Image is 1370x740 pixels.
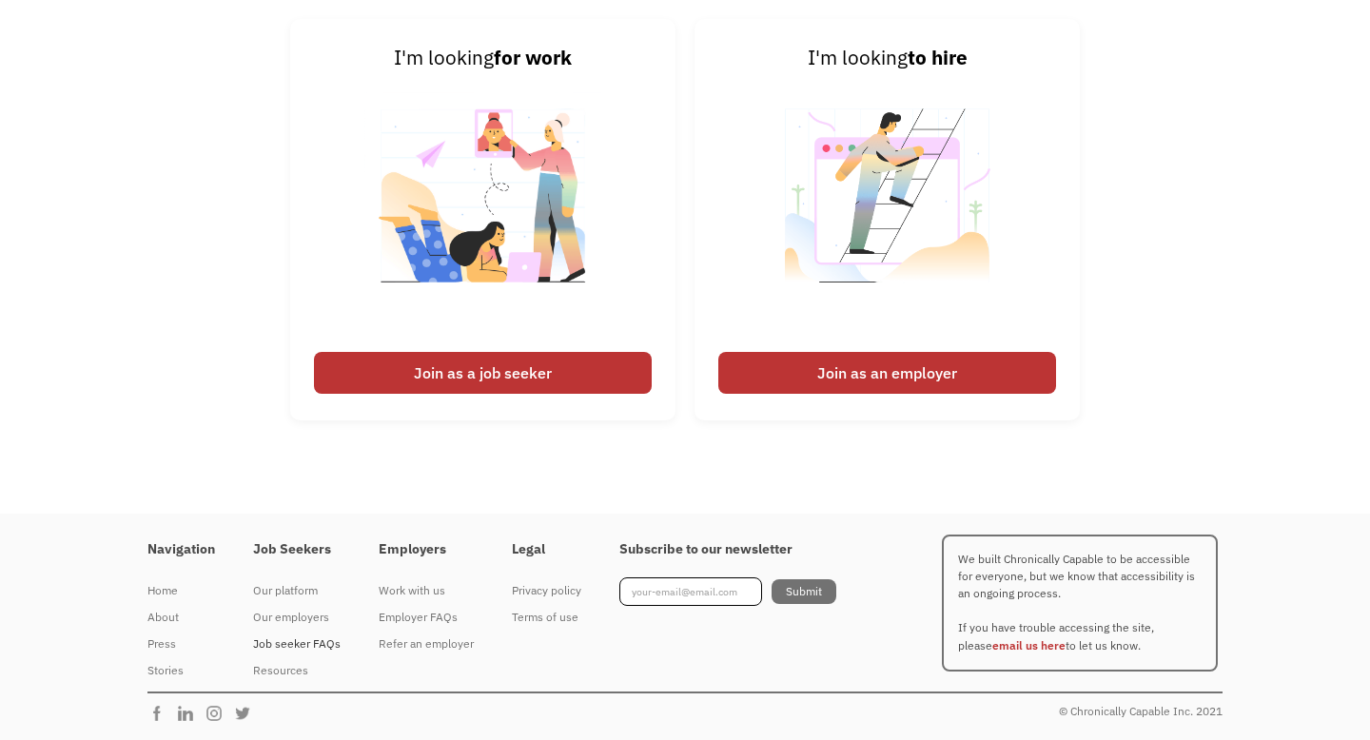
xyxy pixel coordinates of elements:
[379,577,474,604] a: Work with us
[364,73,601,342] img: Illustrated image of people looking for work
[992,638,1066,652] a: email us here
[1059,700,1223,723] div: © Chronically Capable Inc. 2021
[379,633,474,655] div: Refer an employer
[233,704,262,723] img: Chronically Capable Twitter Page
[619,577,836,606] form: Footer Newsletter
[176,704,205,723] img: Chronically Capable Linkedin Page
[290,19,675,420] a: I'm lookingfor workJoin as a job seeker
[253,633,341,655] div: Job seeker FAQs
[908,45,968,70] strong: to hire
[379,579,474,602] div: Work with us
[147,604,215,631] a: About
[494,45,572,70] strong: for work
[253,659,341,682] div: Resources
[379,631,474,657] a: Refer an employer
[147,579,215,602] div: Home
[253,657,341,684] a: Resources
[253,604,341,631] a: Our employers
[147,659,215,682] div: Stories
[147,704,176,723] img: Chronically Capable Facebook Page
[379,606,474,629] div: Employer FAQs
[695,19,1080,420] a: I'm lookingto hireJoin as an employer
[147,657,215,684] a: Stories
[512,604,581,631] a: Terms of use
[314,43,652,73] div: I'm looking
[718,352,1056,394] div: Join as an employer
[253,577,341,604] a: Our platform
[147,631,215,657] a: Press
[205,704,233,723] img: Chronically Capable Instagram Page
[379,604,474,631] a: Employer FAQs
[512,577,581,604] a: Privacy policy
[147,541,215,558] h4: Navigation
[314,352,652,394] div: Join as a job seeker
[718,43,1056,73] div: I'm looking
[379,541,474,558] h4: Employers
[772,579,836,604] input: Submit
[253,631,341,657] a: Job seeker FAQs
[147,633,215,655] div: Press
[253,606,341,629] div: Our employers
[512,606,581,629] div: Terms of use
[942,535,1218,672] p: We built Chronically Capable to be accessible for everyone, but we know that accessibility is an ...
[253,541,341,558] h4: Job Seekers
[619,577,762,606] input: your-email@email.com
[253,579,341,602] div: Our platform
[619,541,836,558] h4: Subscribe to our newsletter
[769,73,1006,342] img: Illustrated image of someone looking to hire
[512,579,581,602] div: Privacy policy
[512,541,581,558] h4: Legal
[147,577,215,604] a: Home
[147,606,215,629] div: About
